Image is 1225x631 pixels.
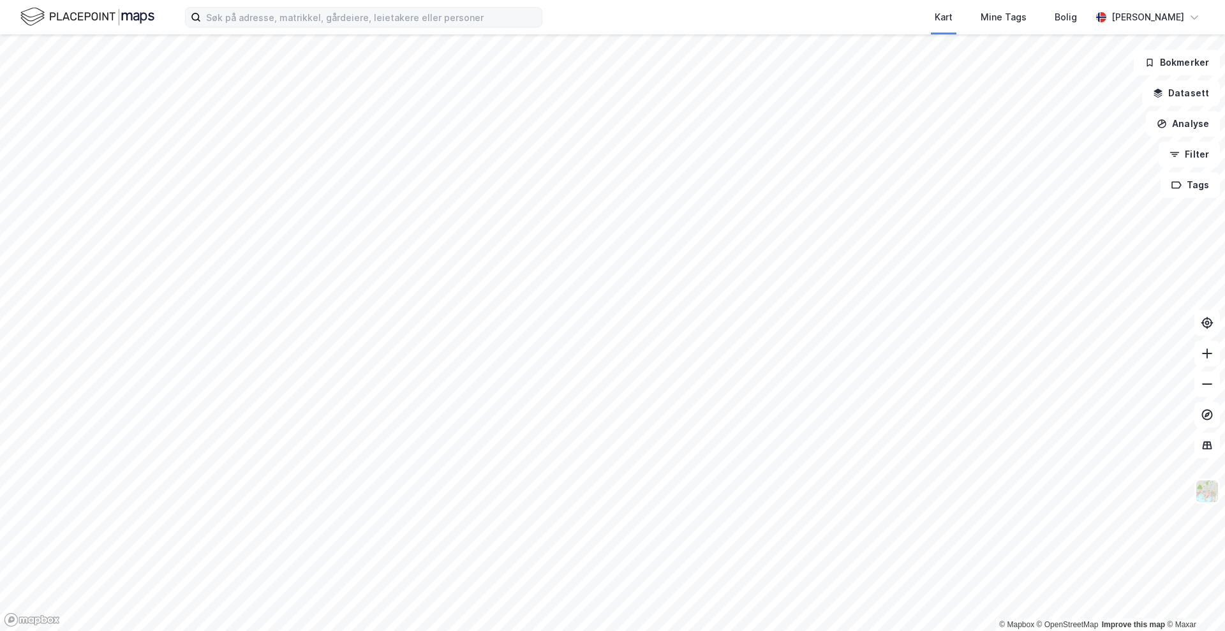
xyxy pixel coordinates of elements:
div: [PERSON_NAME] [1111,10,1184,25]
button: Analyse [1146,111,1220,137]
input: Søk på adresse, matrikkel, gårdeiere, leietakere eller personer [201,8,542,27]
a: Improve this map [1102,620,1165,629]
div: Bolig [1055,10,1077,25]
iframe: Chat Widget [1161,570,1225,631]
img: logo.f888ab2527a4732fd821a326f86c7f29.svg [20,6,154,28]
a: Mapbox [999,620,1034,629]
button: Filter [1159,142,1220,167]
a: OpenStreetMap [1037,620,1099,629]
button: Bokmerker [1134,50,1220,75]
button: Tags [1161,172,1220,198]
button: Datasett [1142,80,1220,106]
div: Mine Tags [981,10,1027,25]
img: Z [1195,479,1219,503]
a: Mapbox homepage [4,612,60,627]
div: Kart [935,10,953,25]
div: Kontrollprogram for chat [1161,570,1225,631]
